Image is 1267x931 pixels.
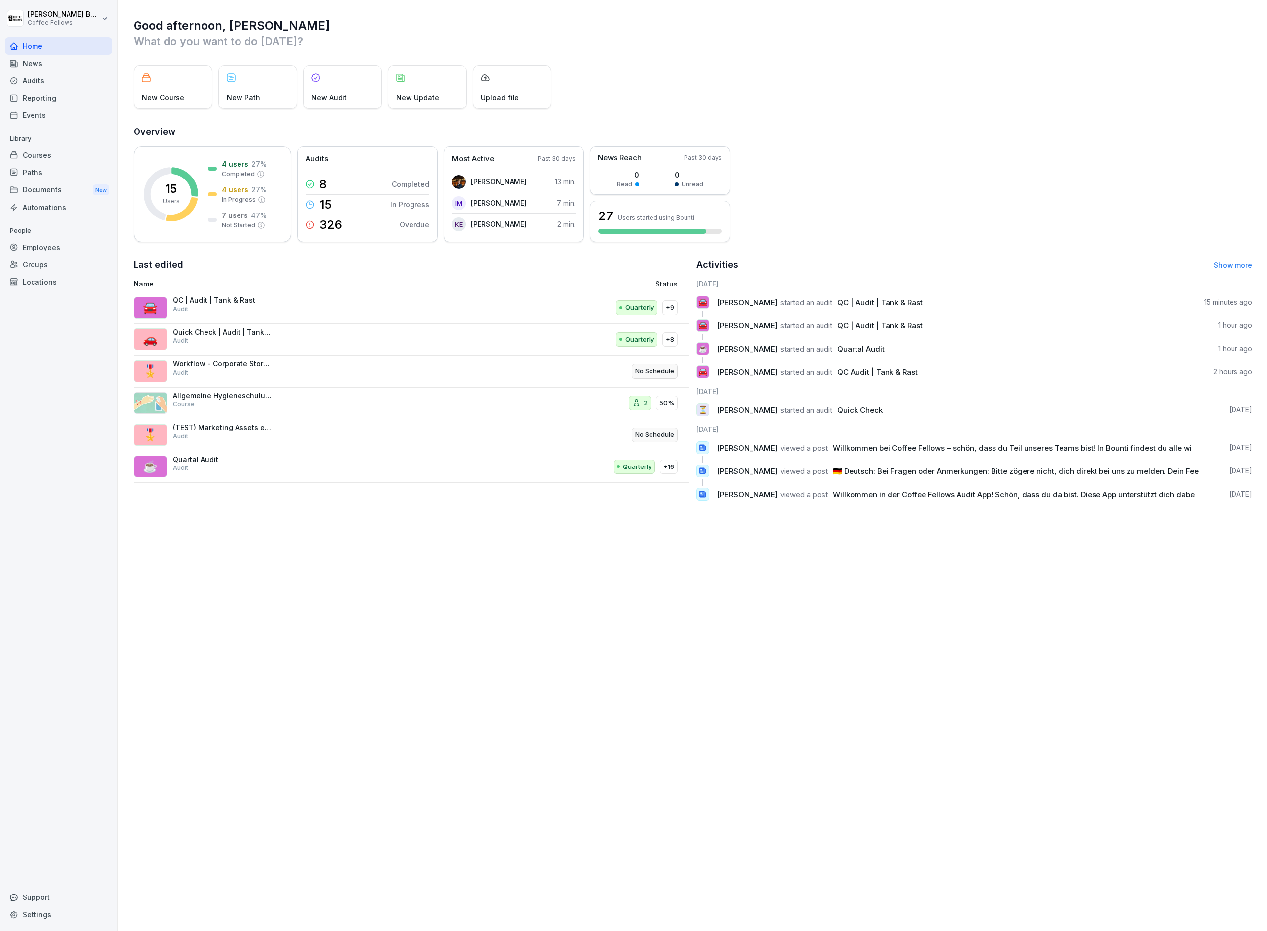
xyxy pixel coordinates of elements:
[717,367,778,377] span: [PERSON_NAME]
[222,221,255,230] p: Not Started
[222,159,248,169] p: 4 users
[173,359,272,368] p: Workflow - Corporate Stores - Daily
[400,219,429,230] p: Overdue
[780,466,828,476] span: viewed a post
[134,388,689,420] a: Allgemeine Hygieneschulung (nach LMHV §4)Course250%
[173,455,272,464] p: Quartal Audit
[1229,489,1252,499] p: [DATE]
[28,10,100,19] p: [PERSON_NAME] Boele
[173,400,195,409] p: Course
[837,321,923,330] span: QC | Audit | Tank & Rast
[698,295,708,309] p: 🚘
[1218,321,1252,330] p: 1 hour ago
[5,273,112,290] a: Locations
[319,219,342,231] p: 326
[623,462,651,472] p: Quarterly
[5,256,112,273] a: Groups
[142,92,184,103] p: New Course
[717,443,778,453] span: [PERSON_NAME]
[698,403,708,417] p: ⏳
[837,405,883,415] span: Quick Check
[173,423,272,432] p: (TEST) Marketing Assets erfassen
[143,330,158,348] p: 🚗
[311,92,347,103] p: New Audit
[452,175,466,189] img: b5snj1uidopgfvgffwj2cbco.png
[717,405,778,415] span: [PERSON_NAME]
[143,299,158,317] p: 🚘
[655,279,678,289] p: Status
[1229,443,1252,453] p: [DATE]
[134,356,689,388] a: 🎖️Workflow - Corporate Stores - DailyAuditNo Schedule
[696,386,1252,396] h6: [DATE]
[5,906,112,923] a: Settings
[837,344,885,354] span: Quartal Audit
[663,462,674,472] p: +16
[471,177,527,187] p: [PERSON_NAME]
[1229,405,1252,415] p: [DATE]
[306,153,328,165] p: Audits
[780,490,828,499] span: viewed a post
[143,362,158,380] p: 🎖️
[717,298,778,307] span: [PERSON_NAME]
[625,303,654,313] p: Quarterly
[173,432,188,441] p: Audit
[5,223,112,239] p: People
[251,159,267,169] p: 27 %
[696,258,738,272] h2: Activities
[5,199,112,216] a: Automations
[319,179,327,190] p: 8
[675,170,703,180] p: 0
[598,152,642,164] p: News Reach
[5,889,112,906] div: Support
[222,210,248,220] p: 7 users
[538,154,576,163] p: Past 30 days
[833,490,1195,499] span: Willkommen in der Coffee Fellows Audit App! Schön, dass du da bist. Diese App unterstützt dich dabe
[134,451,689,483] a: ☕Quartal AuditAuditQuarterly+16
[617,180,632,189] p: Read
[5,55,112,72] a: News
[173,296,272,305] p: QC | Audit | Tank & Rast
[134,279,488,289] p: Name
[557,198,576,208] p: 7 min.
[1204,297,1252,307] p: 15 minutes ago
[222,170,255,179] p: Completed
[617,170,639,180] p: 0
[5,239,112,256] div: Employees
[780,367,832,377] span: started an audit
[635,430,674,440] p: No Schedule
[93,184,109,196] div: New
[173,392,272,400] p: Allgemeine Hygieneschulung (nach LMHV §4)
[837,367,918,377] span: QC Audit | Tank & Rast
[659,398,674,408] p: 50%
[143,426,158,444] p: 🎖️
[134,34,1252,49] p: What do you want to do [DATE]?
[833,443,1192,453] span: Willkommen bei Coffee Fellows – schön, dass du Teil unseres Teams bist! In Bounti findest du alle wi
[644,398,648,408] p: 2
[134,258,689,272] h2: Last edited
[5,72,112,89] a: Audits
[5,146,112,164] a: Courses
[717,466,778,476] span: [PERSON_NAME]
[1218,344,1252,354] p: 1 hour ago
[5,164,112,181] div: Paths
[173,328,272,337] p: Quick Check | Audit | Tank & Rast
[390,199,429,210] p: In Progress
[666,335,674,345] p: +8
[1214,261,1252,269] a: Show more
[452,153,494,165] p: Most Active
[780,298,832,307] span: started an audit
[134,292,689,324] a: 🚘QC | Audit | Tank & RastAuditQuarterly+9
[5,89,112,107] a: Reporting
[698,342,708,356] p: ☕
[698,319,708,332] p: 🚘
[696,279,1252,289] h6: [DATE]
[173,305,188,314] p: Audit
[5,37,112,55] a: Home
[173,336,188,345] p: Audit
[222,184,248,195] p: 4 users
